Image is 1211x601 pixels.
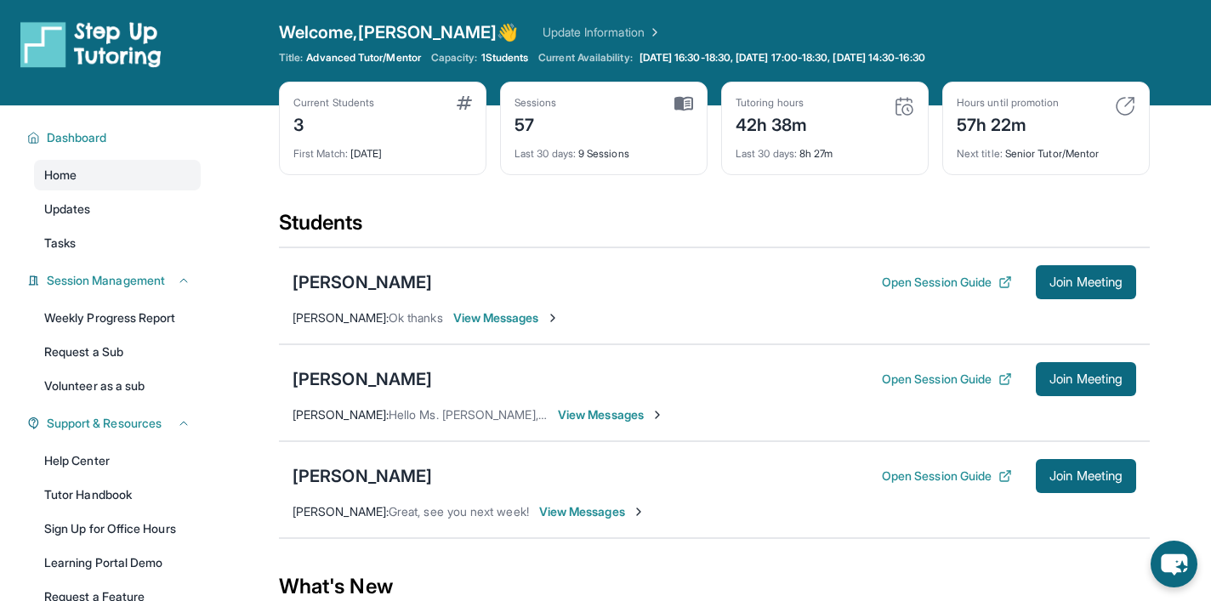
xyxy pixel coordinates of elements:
[279,209,1150,247] div: Students
[894,96,914,116] img: card
[736,110,808,137] div: 42h 38m
[293,504,389,519] span: [PERSON_NAME] :
[389,504,529,519] span: Great, see you next week!
[453,309,560,326] span: View Messages
[674,96,693,111] img: card
[1049,374,1123,384] span: Join Meeting
[44,167,77,184] span: Home
[546,311,560,325] img: Chevron-Right
[515,137,693,161] div: 9 Sessions
[293,310,389,325] span: [PERSON_NAME] :
[20,20,162,68] img: logo
[34,371,201,401] a: Volunteer as a sub
[293,110,374,137] div: 3
[293,407,389,422] span: [PERSON_NAME] :
[957,137,1135,161] div: Senior Tutor/Mentor
[558,406,664,423] span: View Messages
[293,464,432,488] div: [PERSON_NAME]
[389,407,1152,422] span: Hello Ms. [PERSON_NAME], I’m [PERSON_NAME]’s mother. It’s nice to meet you. He is available for c...
[34,479,201,510] a: Tutor Handbook
[293,137,472,161] div: [DATE]
[640,51,925,65] span: [DATE] 16:30-18:30, [DATE] 17:00-18:30, [DATE] 14:30-16:30
[293,96,374,110] div: Current Students
[40,129,190,146] button: Dashboard
[293,270,432,294] div: [PERSON_NAME]
[34,303,201,333] a: Weekly Progress Report
[34,445,201,476] a: Help Center
[457,96,472,110] img: card
[389,310,443,325] span: Ok thanks
[882,371,1012,388] button: Open Session Guide
[736,147,797,160] span: Last 30 days :
[538,51,632,65] span: Current Availability:
[34,194,201,224] a: Updates
[431,51,478,65] span: Capacity:
[279,20,519,44] span: Welcome, [PERSON_NAME] 👋
[1049,471,1123,481] span: Join Meeting
[515,96,557,110] div: Sessions
[882,468,1012,485] button: Open Session Guide
[1036,265,1136,299] button: Join Meeting
[34,160,201,190] a: Home
[1036,459,1136,493] button: Join Meeting
[543,24,662,41] a: Update Information
[47,129,107,146] span: Dashboard
[1036,362,1136,396] button: Join Meeting
[957,110,1059,137] div: 57h 22m
[636,51,929,65] a: [DATE] 16:30-18:30, [DATE] 17:00-18:30, [DATE] 14:30-16:30
[515,110,557,137] div: 57
[306,51,420,65] span: Advanced Tutor/Mentor
[40,415,190,432] button: Support & Resources
[1049,277,1123,287] span: Join Meeting
[882,274,1012,291] button: Open Session Guide
[645,24,662,41] img: Chevron Right
[515,147,576,160] span: Last 30 days :
[957,96,1059,110] div: Hours until promotion
[40,272,190,289] button: Session Management
[651,408,664,422] img: Chevron-Right
[1115,96,1135,116] img: card
[736,137,914,161] div: 8h 27m
[34,228,201,258] a: Tasks
[632,505,645,519] img: Chevron-Right
[44,201,91,218] span: Updates
[34,547,201,578] a: Learning Portal Demo
[279,51,303,65] span: Title:
[47,272,165,289] span: Session Management
[736,96,808,110] div: Tutoring hours
[34,337,201,367] a: Request a Sub
[47,415,162,432] span: Support & Resources
[481,51,529,65] span: 1 Students
[34,513,201,544] a: Sign Up for Office Hours
[539,503,645,520] span: View Messages
[957,147,1003,160] span: Next title :
[1151,541,1197,587] button: chat-button
[293,367,432,391] div: [PERSON_NAME]
[293,147,348,160] span: First Match :
[44,235,76,252] span: Tasks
